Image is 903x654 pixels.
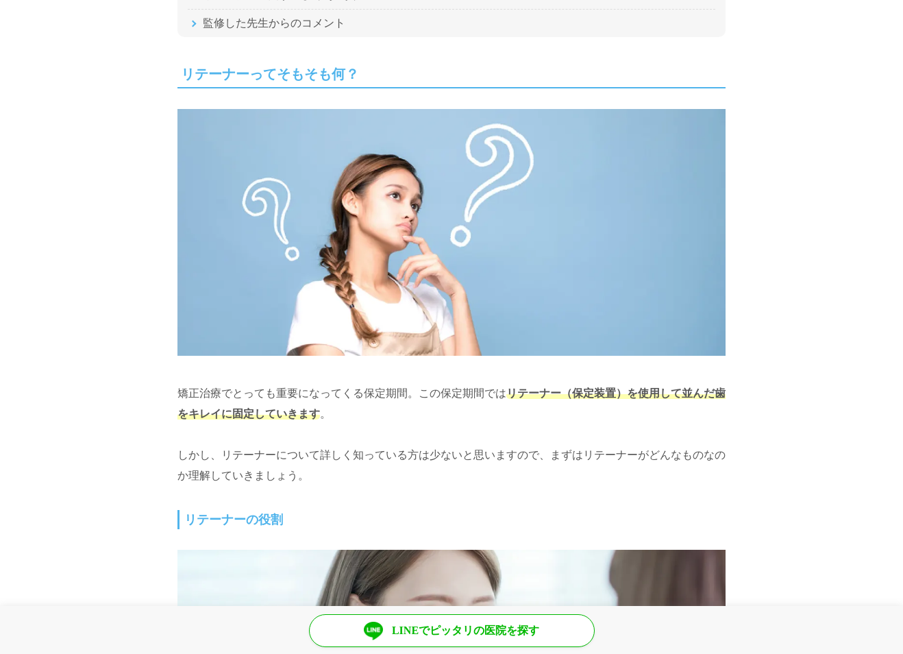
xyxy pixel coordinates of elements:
a: LINEでピッタリの医院を探す [309,614,595,647]
li: 監修した先生からのコメント [188,9,715,37]
p: 矯正治療でとっても重要になってくる保定期間。この保定期間では 。 しかし、リテーナーについて詳しく知っている方は少ないと思いますので、まずはリテーナーがどんなものなのか理解していきましょう。 [177,383,726,486]
img: 素材_疑問点がある女性 [177,109,726,356]
h2: リテーナーってそもそも何？ [177,61,726,88]
h3: リテーナーの役割 [177,510,726,529]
